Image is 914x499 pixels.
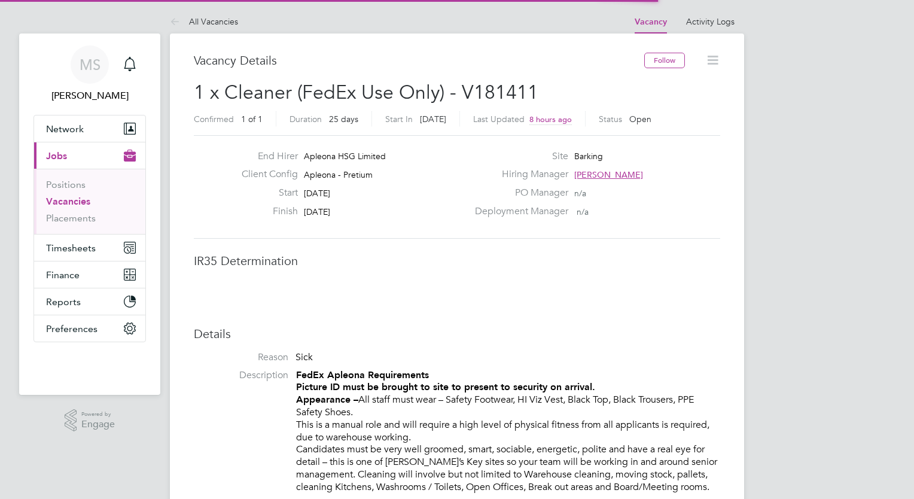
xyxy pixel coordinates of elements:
[34,235,145,261] button: Timesheets
[574,151,603,162] span: Barking
[34,261,145,288] button: Finance
[577,206,589,217] span: n/a
[46,212,96,224] a: Placements
[81,409,115,419] span: Powered by
[468,187,568,199] label: PO Manager
[46,296,81,308] span: Reports
[81,419,115,430] span: Engage
[304,151,386,162] span: Apleona HSG Limited
[468,168,568,181] label: Hiring Manager
[304,169,373,180] span: Apleona - Pretium
[304,188,330,199] span: [DATE]
[46,242,96,254] span: Timesheets
[33,45,146,103] a: MS[PERSON_NAME]
[599,114,622,124] label: Status
[629,114,651,124] span: Open
[194,53,644,68] h3: Vacancy Details
[46,179,86,190] a: Positions
[385,114,413,124] label: Start In
[33,89,146,103] span: Millie Simmons
[296,369,429,381] strong: FedEx Apleona Requirements
[170,16,238,27] a: All Vacancies
[194,351,288,364] label: Reason
[46,323,98,334] span: Preferences
[473,114,525,124] label: Last Updated
[468,150,568,163] label: Site
[46,269,80,281] span: Finance
[296,381,595,392] strong: Picture ID must be brought to site to present to security on arrival.
[46,196,90,207] a: Vacancies
[241,114,263,124] span: 1 of 1
[574,169,643,180] span: [PERSON_NAME]
[304,206,330,217] span: [DATE]
[194,326,720,342] h3: Details
[46,123,84,135] span: Network
[194,369,288,382] label: Description
[80,57,100,72] span: MS
[574,188,586,199] span: n/a
[296,369,720,494] p: All staff must wear – Safety Footwear, HI Viz Vest, Black Top, Black Trousers, PPE Safety Shoes. ...
[420,114,446,124] span: [DATE]
[468,205,568,218] label: Deployment Manager
[34,115,145,142] button: Network
[296,394,358,405] strong: Appearance –
[34,169,145,234] div: Jobs
[46,150,67,162] span: Jobs
[34,288,145,315] button: Reports
[194,253,720,269] h3: IR35 Determination
[529,114,572,124] span: 8 hours ago
[232,168,298,181] label: Client Config
[19,34,160,395] nav: Main navigation
[232,150,298,163] label: End Hirer
[194,114,234,124] label: Confirmed
[33,354,146,373] a: Go to home page
[65,409,115,432] a: Powered byEngage
[34,315,145,342] button: Preferences
[295,351,313,363] span: Sick
[290,114,322,124] label: Duration
[34,142,145,169] button: Jobs
[55,354,124,373] img: berryrecruitment-logo-retina.png
[329,114,358,124] span: 25 days
[232,205,298,218] label: Finish
[194,81,538,104] span: 1 x Cleaner (FedEx Use Only) - V181411
[232,187,298,199] label: Start
[686,16,735,27] a: Activity Logs
[644,53,685,68] button: Follow
[635,17,667,27] a: Vacancy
